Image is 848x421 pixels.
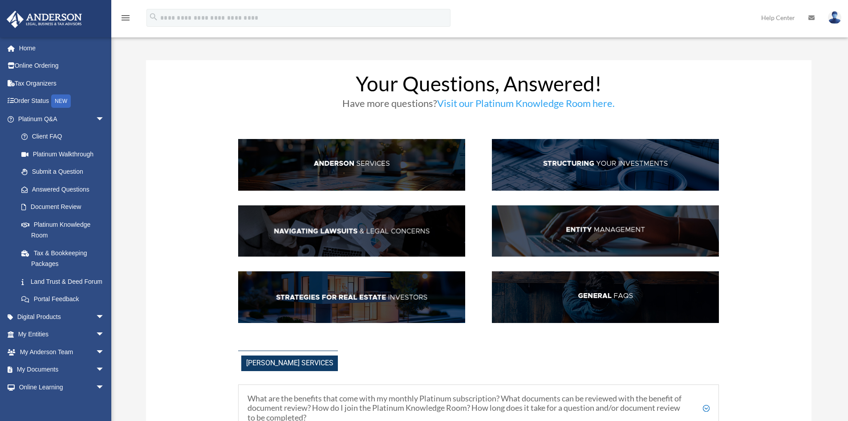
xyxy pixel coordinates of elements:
h1: Your Questions, Answered! [238,74,719,98]
a: Visit our Platinum Knowledge Room here. [437,97,615,114]
img: StructInv_hdr [492,139,719,191]
div: NEW [51,94,71,108]
a: Online Learningarrow_drop_down [6,378,118,396]
img: Anderson Advisors Platinum Portal [4,11,85,28]
a: Document Review [12,198,118,216]
img: GenFAQ_hdr [492,271,719,323]
a: Digital Productsarrow_drop_down [6,308,118,326]
span: [PERSON_NAME] Services [241,356,338,371]
a: Platinum Q&Aarrow_drop_down [6,110,118,128]
a: Tax Organizers [6,74,118,92]
a: Portal Feedback [12,290,118,308]
span: arrow_drop_down [96,326,114,344]
a: My Entitiesarrow_drop_down [6,326,118,343]
h3: Have more questions? [238,98,719,113]
img: StratsRE_hdr [238,271,465,323]
img: User Pic [828,11,841,24]
a: Order StatusNEW [6,92,118,110]
a: My Documentsarrow_drop_down [6,361,118,379]
i: search [149,12,158,22]
span: arrow_drop_down [96,343,114,361]
a: My Anderson Teamarrow_drop_down [6,343,118,361]
a: menu [120,16,131,23]
a: Tax & Bookkeeping Packages [12,244,118,273]
a: Answered Questions [12,180,118,198]
img: AndServ_hdr [238,139,465,191]
i: menu [120,12,131,23]
a: Submit a Question [12,163,118,181]
img: NavLaw_hdr [238,205,465,257]
a: Online Ordering [6,57,118,75]
span: arrow_drop_down [96,308,114,326]
span: arrow_drop_down [96,361,114,379]
img: EntManag_hdr [492,205,719,257]
a: Client FAQ [12,128,114,146]
span: arrow_drop_down [96,110,114,128]
a: Land Trust & Deed Forum [12,273,118,290]
a: Platinum Knowledge Room [12,216,118,244]
a: Platinum Walkthrough [12,145,118,163]
a: Home [6,39,118,57]
span: arrow_drop_down [96,378,114,396]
